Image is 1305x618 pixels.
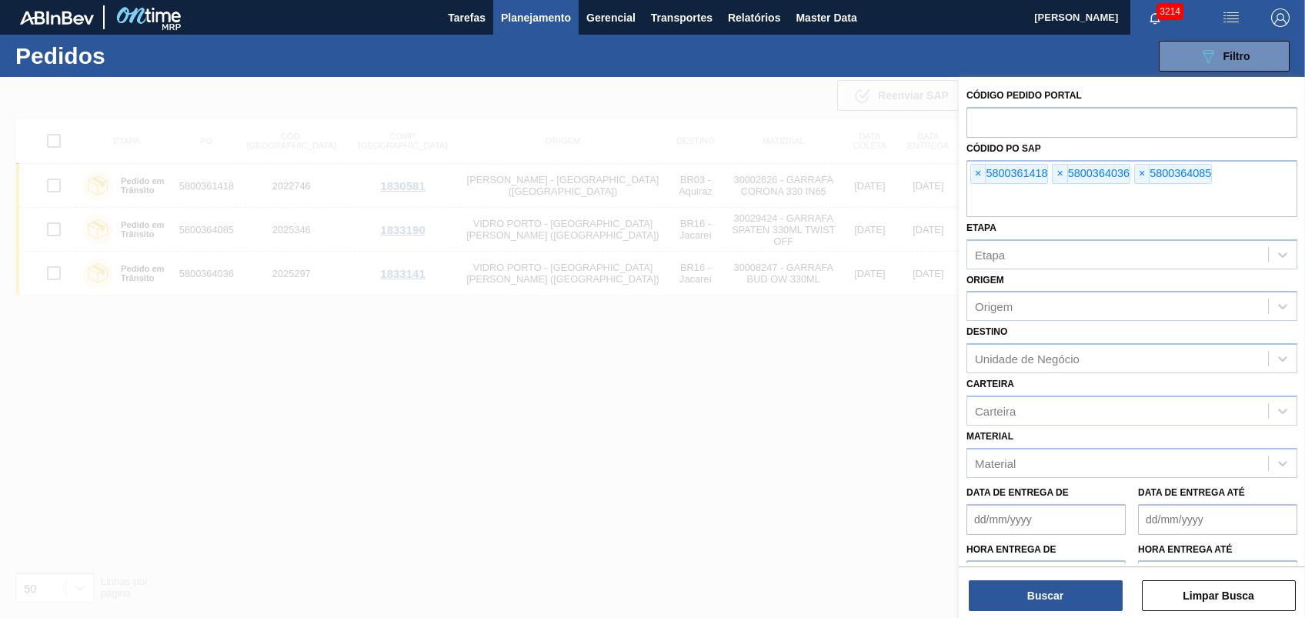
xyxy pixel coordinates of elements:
div: 5800364036 [1052,164,1130,184]
button: Filtro [1159,41,1290,72]
label: Códido PO SAP [966,143,1041,154]
span: Filtro [1223,50,1250,62]
span: Master Data [796,8,856,27]
div: 5800361418 [970,164,1048,184]
span: × [971,165,986,183]
label: Carteira [966,379,1014,389]
label: Etapa [966,222,996,233]
label: Hora entrega até [1138,539,1297,561]
label: Data de Entrega de [966,487,1069,498]
span: × [1053,165,1067,183]
input: dd/mm/yyyy [1138,504,1297,535]
span: Transportes [651,8,713,27]
span: Relatórios [728,8,780,27]
label: Destino [966,326,1007,337]
div: 5800364085 [1134,164,1212,184]
div: Etapa [975,248,1005,261]
span: Gerencial [586,8,636,27]
h1: Pedidos [15,47,241,65]
label: Código Pedido Portal [966,90,1082,101]
input: dd/mm/yyyy [966,504,1126,535]
label: Origem [966,275,1004,286]
div: Carteira [975,404,1016,417]
label: Data de Entrega até [1138,487,1245,498]
span: 3214 [1156,3,1183,20]
button: Notificações [1130,7,1180,28]
div: Origem [975,300,1013,313]
span: Planejamento [501,8,571,27]
img: userActions [1222,8,1240,27]
img: TNhmsLtSVTkK8tSr43FrP2fwEKptu5GPRR3wAAAABJRU5ErkJggg== [20,11,94,25]
span: × [1135,165,1150,183]
span: Tarefas [448,8,486,27]
div: Material [975,456,1016,469]
label: Material [966,431,1013,442]
img: Logout [1271,8,1290,27]
label: Hora entrega de [966,539,1126,561]
div: Unidade de Negócio [975,352,1080,366]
